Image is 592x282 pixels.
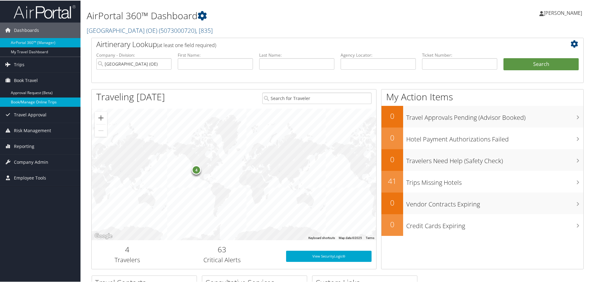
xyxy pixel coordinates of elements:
[168,255,277,264] h3: Critical Alerts
[96,255,158,264] h3: Travelers
[178,51,253,58] label: First Name:
[308,235,335,240] button: Keyboard shortcuts
[381,110,403,121] h2: 0
[87,9,421,22] h1: AirPortal 360™ Dashboard
[159,26,196,34] span: ( 5073000720 )
[406,218,583,230] h3: Credit Cards Expiring
[341,51,416,58] label: Agency Locator:
[381,149,583,170] a: 0Travelers Need Help (Safety Check)
[14,154,48,169] span: Company Admin
[406,153,583,165] h3: Travelers Need Help (Safety Check)
[14,22,39,37] span: Dashboards
[14,170,46,185] span: Employee Tools
[422,51,497,58] label: Ticket Number:
[406,131,583,143] h3: Hotel Payment Authorizations Failed
[93,232,114,240] img: Google
[93,232,114,240] a: Open this area in Google Maps (opens a new window)
[381,154,403,164] h2: 0
[14,72,38,88] span: Book Travel
[262,92,372,103] input: Search for Traveler
[381,127,583,149] a: 0Hotel Payment Authorizations Failed
[406,196,583,208] h3: Vendor Contracts Expiring
[259,51,334,58] label: Last Name:
[544,9,582,16] span: [PERSON_NAME]
[157,41,216,48] span: (at least one field required)
[87,26,213,34] a: [GEOGRAPHIC_DATA] (OE)
[381,214,583,235] a: 0Credit Cards Expiring
[14,56,24,72] span: Trips
[339,236,362,239] span: Map data ©2025
[406,110,583,121] h3: Travel Approvals Pending (Advisor Booked)
[503,58,579,70] button: Search
[96,90,165,103] h1: Traveling [DATE]
[14,106,46,122] span: Travel Approval
[192,165,201,174] div: 4
[96,51,172,58] label: Company - Division:
[381,197,403,207] h2: 0
[381,192,583,214] a: 0Vendor Contracts Expiring
[406,175,583,186] h3: Trips Missing Hotels
[95,111,107,124] button: Zoom in
[381,90,583,103] h1: My Action Items
[96,244,158,254] h2: 4
[381,175,403,186] h2: 41
[96,38,538,49] h2: Airtinerary Lookup
[381,132,403,142] h2: 0
[381,219,403,229] h2: 0
[286,250,372,261] a: View SecurityLogic®
[14,138,34,154] span: Reporting
[381,105,583,127] a: 0Travel Approvals Pending (Advisor Booked)
[14,122,51,138] span: Risk Management
[366,236,374,239] a: Terms (opens in new tab)
[381,170,583,192] a: 41Trips Missing Hotels
[539,3,588,22] a: [PERSON_NAME]
[95,124,107,136] button: Zoom out
[196,26,213,34] span: , [ 835 ]
[14,4,76,19] img: airportal-logo.png
[168,244,277,254] h2: 63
